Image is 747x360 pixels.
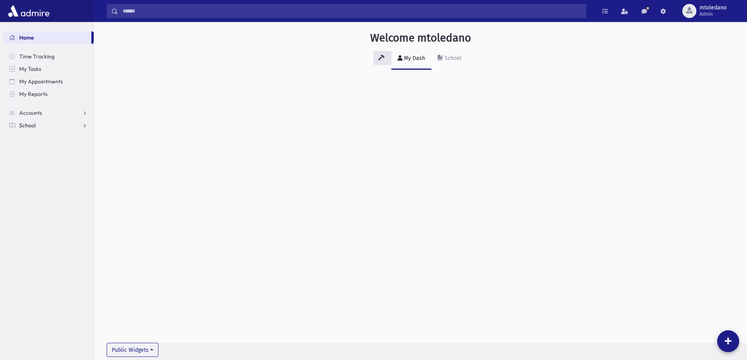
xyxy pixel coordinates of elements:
[6,3,51,19] img: AdmirePro
[443,55,462,62] div: School
[19,90,47,98] span: My Reports
[19,34,34,41] span: Home
[3,119,94,132] a: School
[19,78,63,85] span: My Appointments
[3,31,91,44] a: Home
[370,31,471,45] h3: Welcome mtoledano
[19,65,41,72] span: My Tasks
[700,11,727,17] span: Admin
[19,109,42,116] span: Accounts
[3,63,94,75] a: My Tasks
[3,50,94,63] a: Time Tracking
[19,53,55,60] span: Time Tracking
[431,48,468,70] a: School
[3,75,94,88] a: My Appointments
[107,343,158,357] button: Public Widgets
[700,5,727,11] span: mtoledano
[402,55,425,62] div: My Dash
[391,48,431,70] a: My Dash
[19,122,36,129] span: School
[3,88,94,100] a: My Reports
[118,4,586,18] input: Search
[3,107,94,119] a: Accounts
